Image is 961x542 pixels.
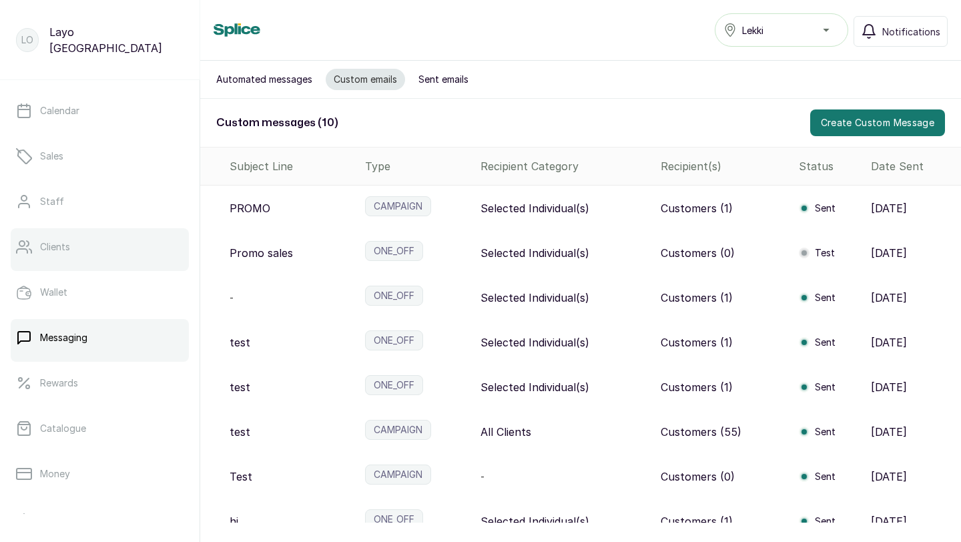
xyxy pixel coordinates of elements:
[871,513,907,529] p: [DATE]
[815,336,836,349] span: Sent
[661,513,733,529] p: Customers (1)
[815,515,836,528] span: Sent
[661,424,741,440] p: Customers (55)
[216,115,338,131] h2: Custom messages ( 10 )
[230,334,250,350] p: test
[661,200,733,216] p: Customers (1)
[480,200,589,216] p: Selected Individual(s)
[40,513,75,526] p: Reports
[480,245,589,261] p: Selected Individual(s)
[11,183,189,220] a: Staff
[871,379,907,395] p: [DATE]
[230,424,250,440] p: test
[326,69,405,90] button: Custom emails
[40,467,70,481] p: Money
[871,334,907,350] p: [DATE]
[365,420,431,440] label: campaign
[40,195,64,208] p: Staff
[480,471,485,482] span: -
[810,109,945,136] button: Create Custom Message
[661,290,733,306] p: Customers (1)
[661,469,735,485] p: Customers (0)
[11,92,189,129] a: Calendar
[480,424,531,440] p: All Clients
[11,455,189,493] a: Money
[230,158,354,174] div: Subject Line
[40,286,67,299] p: Wallet
[480,334,589,350] p: Selected Individual(s)
[11,228,189,266] a: Clients
[882,25,940,39] span: Notifications
[365,330,423,350] label: one_off
[871,290,907,306] p: [DATE]
[661,245,735,261] p: Customers (0)
[40,150,63,163] p: Sales
[11,364,189,402] a: Rewards
[11,138,189,175] a: Sales
[49,24,184,56] p: Layo [GEOGRAPHIC_DATA]
[230,245,293,261] p: Promo sales
[230,513,238,529] p: hi
[40,240,70,254] p: Clients
[365,465,431,485] label: campaign
[365,158,470,174] div: Type
[230,292,234,303] span: -
[365,286,423,306] label: one_off
[799,158,860,174] div: Status
[871,424,907,440] p: [DATE]
[40,422,86,435] p: Catalogue
[40,376,78,390] p: Rewards
[661,379,733,395] p: Customers (1)
[480,513,589,529] p: Selected Individual(s)
[40,104,79,117] p: Calendar
[871,158,956,174] div: Date Sent
[40,331,87,344] p: Messaging
[365,375,423,395] label: one_off
[815,291,836,304] span: Sent
[480,158,650,174] div: Recipient Category
[208,69,320,90] button: Automated messages
[815,425,836,439] span: Sent
[871,469,907,485] p: [DATE]
[661,334,733,350] p: Customers (1)
[815,470,836,483] span: Sent
[815,246,835,260] span: Test
[365,241,423,261] label: one_off
[11,501,189,538] a: Reports
[230,200,270,216] p: PROMO
[365,509,423,529] label: one_off
[11,410,189,447] a: Catalogue
[365,196,431,216] label: campaign
[854,16,948,47] button: Notifications
[11,274,189,311] a: Wallet
[21,33,33,47] p: LO
[715,13,848,47] button: Lekki
[871,200,907,216] p: [DATE]
[230,379,250,395] p: test
[480,290,589,306] p: Selected Individual(s)
[742,23,763,37] span: Lekki
[871,245,907,261] p: [DATE]
[410,69,476,90] button: Sent emails
[661,158,788,174] div: Recipient(s)
[815,202,836,215] span: Sent
[230,469,252,485] p: Test
[815,380,836,394] span: Sent
[480,379,589,395] p: Selected Individual(s)
[11,319,189,356] a: Messaging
